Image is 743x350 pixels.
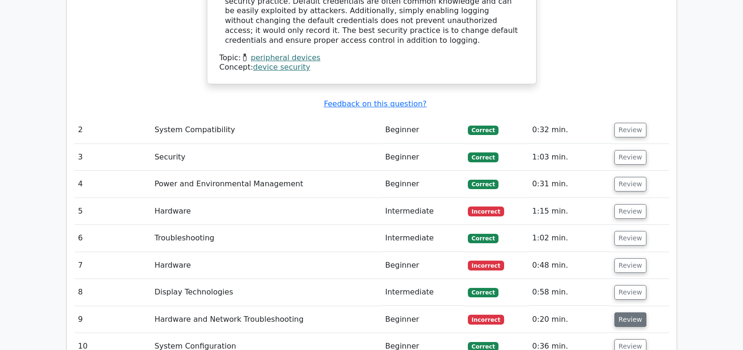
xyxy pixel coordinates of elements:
td: 7 [74,252,151,279]
span: Incorrect [468,261,504,270]
td: Beginner [381,252,464,279]
button: Review [614,204,646,219]
td: 6 [74,225,151,252]
span: Incorrect [468,315,504,324]
span: Correct [468,234,498,243]
td: 0:58 min. [529,279,611,306]
button: Review [614,150,646,165]
td: 0:32 min. [529,117,611,143]
div: Topic: [220,53,524,63]
td: 0:48 min. [529,252,611,279]
td: Hardware and Network Troubleshooting [151,306,382,333]
button: Review [614,231,646,246]
button: Review [614,177,646,191]
td: 1:03 min. [529,144,611,171]
td: Security [151,144,382,171]
span: Correct [468,180,498,189]
td: 0:20 min. [529,306,611,333]
td: Beginner [381,171,464,198]
td: 1:02 min. [529,225,611,252]
td: 9 [74,306,151,333]
td: 1:15 min. [529,198,611,225]
span: Incorrect [468,207,504,216]
td: Hardware [151,252,382,279]
td: Beginner [381,144,464,171]
td: 8 [74,279,151,306]
button: Review [614,285,646,300]
td: Beginner [381,117,464,143]
td: Beginner [381,306,464,333]
td: 3 [74,144,151,171]
td: 4 [74,171,151,198]
button: Review [614,258,646,273]
a: peripheral devices [251,53,320,62]
span: Correct [468,288,498,297]
td: Display Technologies [151,279,382,306]
td: Intermediate [381,225,464,252]
td: 5 [74,198,151,225]
td: 2 [74,117,151,143]
td: Hardware [151,198,382,225]
a: Feedback on this question? [324,99,426,108]
span: Correct [468,152,498,162]
td: System Compatibility [151,117,382,143]
a: device security [253,63,310,72]
button: Review [614,312,646,327]
span: Correct [468,126,498,135]
button: Review [614,123,646,137]
div: Concept: [220,63,524,72]
td: Power and Environmental Management [151,171,382,198]
td: Intermediate [381,198,464,225]
td: 0:31 min. [529,171,611,198]
td: Intermediate [381,279,464,306]
td: Troubleshooting [151,225,382,252]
